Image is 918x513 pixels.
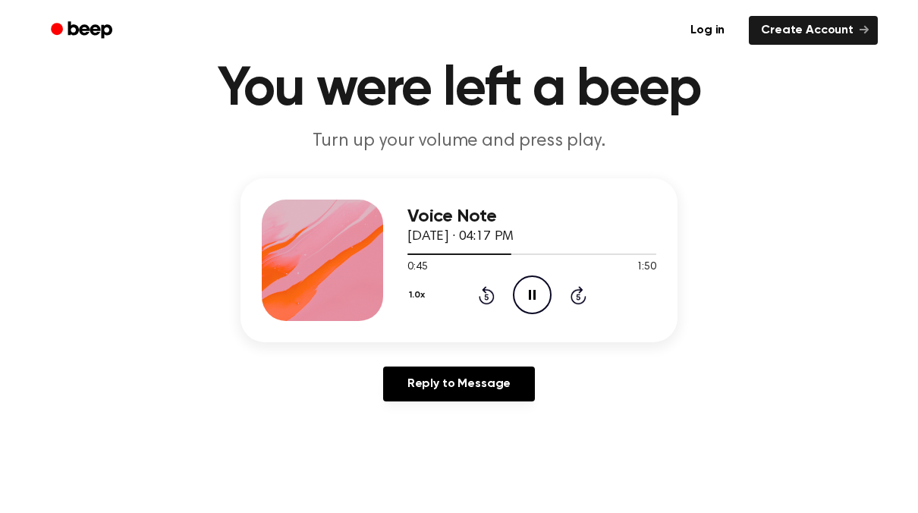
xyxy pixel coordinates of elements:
[71,62,847,117] h1: You were left a beep
[383,367,535,401] a: Reply to Message
[40,16,126,46] a: Beep
[407,260,427,275] span: 0:45
[168,129,750,154] p: Turn up your volume and press play.
[407,282,430,308] button: 1.0x
[407,230,514,244] span: [DATE] · 04:17 PM
[407,206,656,227] h3: Voice Note
[637,260,656,275] span: 1:50
[749,16,878,45] a: Create Account
[675,13,740,48] a: Log in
